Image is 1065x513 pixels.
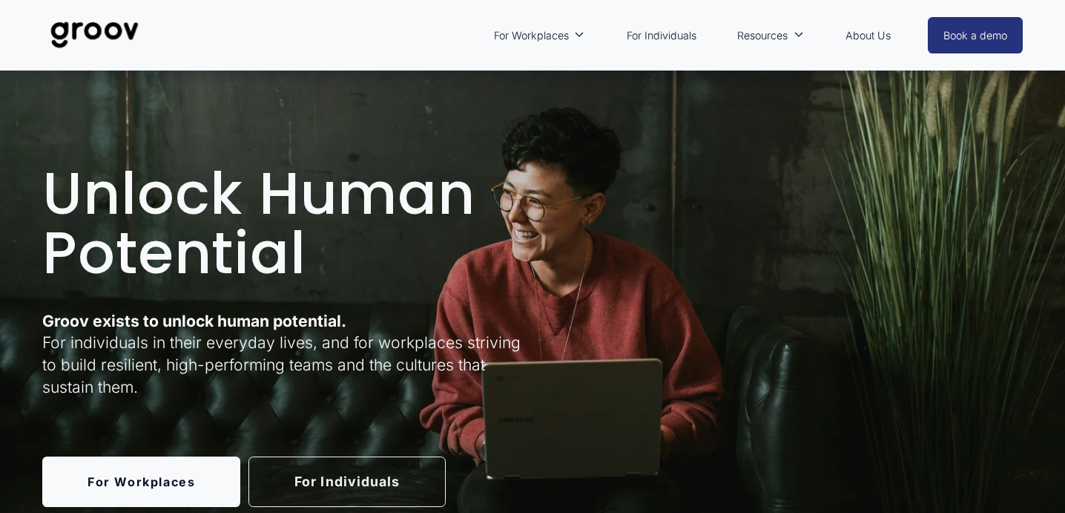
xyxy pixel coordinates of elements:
a: About Us [838,19,898,53]
a: folder dropdown [487,19,592,53]
img: Groov | Unlock Human Potential at Work and in Life [42,10,147,59]
strong: Groov exists to unlock human potential. [42,312,346,330]
a: For Workplaces [42,457,240,507]
a: Book a demo [928,17,1023,53]
span: For Workplaces [494,26,569,45]
h1: Unlock Human Potential [42,164,528,283]
a: For Individuals [619,19,704,53]
a: For Individuals [248,457,446,507]
p: For individuals in their everyday lives, and for workplaces striving to build resilient, high-per... [42,310,528,399]
span: Resources [737,26,788,45]
a: folder dropdown [730,19,811,53]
